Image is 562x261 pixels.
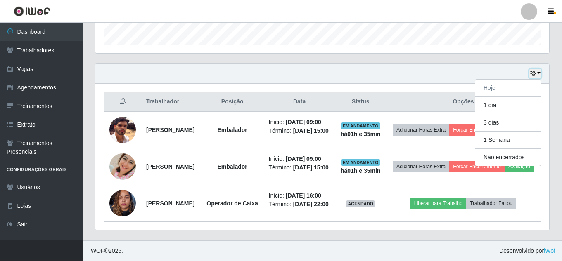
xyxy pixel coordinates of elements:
strong: Embalador [217,163,247,170]
img: 1734717801679.jpeg [109,117,136,143]
button: 1 dia [475,97,541,114]
th: Data [264,92,335,112]
time: [DATE] 16:00 [286,192,321,199]
time: [DATE] 09:00 [286,119,321,125]
strong: há 01 h e 35 min [341,131,381,137]
button: Hoje [475,80,541,97]
strong: Embalador [217,127,247,133]
th: Trabalhador [141,92,201,112]
th: Posição [201,92,264,112]
img: CoreUI Logo [14,6,50,16]
time: [DATE] 15:00 [293,127,329,134]
strong: [PERSON_NAME] [146,127,194,133]
li: Início: [269,155,330,163]
button: Não encerrados [475,149,541,166]
span: Desenvolvido por [499,247,555,255]
button: Forçar Encerramento [449,124,505,136]
strong: [PERSON_NAME] [146,200,194,207]
time: [DATE] 15:00 [293,164,329,171]
strong: há 01 h e 35 min [341,167,381,174]
li: Início: [269,118,330,127]
button: Avaliação [505,161,534,172]
button: 1 Semana [475,132,541,149]
a: iWof [544,247,555,254]
img: 1734465947432.jpeg [109,186,136,221]
span: EM ANDAMENTO [341,159,380,166]
th: Opções [386,92,541,112]
span: EM ANDAMENTO [341,122,380,129]
li: Início: [269,191,330,200]
li: Término: [269,200,330,209]
strong: [PERSON_NAME] [146,163,194,170]
time: [DATE] 09:00 [286,155,321,162]
span: IWOF [89,247,104,254]
button: Forçar Encerramento [449,161,505,172]
button: Adicionar Horas Extra [393,161,449,172]
span: © 2025 . [89,247,123,255]
time: [DATE] 22:00 [293,201,329,207]
button: 3 dias [475,114,541,132]
button: Liberar para Trabalho [410,198,466,209]
img: 1754236759682.jpeg [109,153,136,180]
th: Status [335,92,386,112]
span: AGENDADO [346,200,375,207]
button: Adicionar Horas Extra [393,124,449,136]
button: Trabalhador Faltou [466,198,516,209]
strong: Operador de Caixa [206,200,258,207]
li: Término: [269,127,330,135]
li: Término: [269,163,330,172]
